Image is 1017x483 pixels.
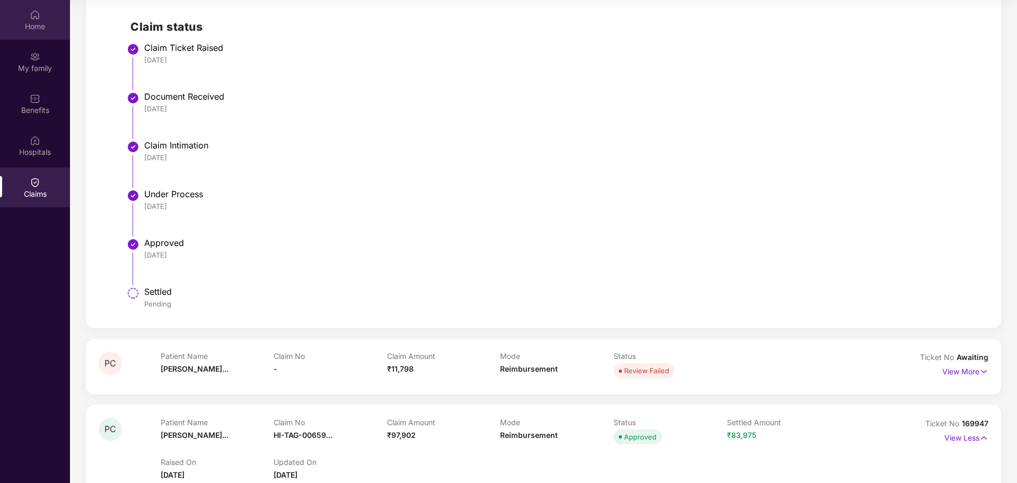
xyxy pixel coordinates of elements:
[130,18,978,36] h2: Claim status
[30,10,40,20] img: svg+xml;base64,PHN2ZyBpZD0iSG9tZSIgeG1sbnM9Imh0dHA6Ly93d3cudzMub3JnLzIwMDAvc3ZnIiB3aWR0aD0iMjAiIG...
[624,432,656,442] div: Approved
[127,43,139,56] img: svg+xml;base64,PHN2ZyBpZD0iU3RlcC1Eb25lLTMyeDMyIiB4bWxucz0iaHR0cDovL3d3dy53My5vcmcvMjAwMC9zdmciIH...
[30,51,40,62] img: svg+xml;base64,PHN2ZyB3aWR0aD0iMjAiIGhlaWdodD0iMjAiIHZpZXdCb3g9IjAgMCAyMCAyMCIgZmlsbD0ibm9uZSIgeG...
[104,359,116,368] span: PC
[127,92,139,104] img: svg+xml;base64,PHN2ZyBpZD0iU3RlcC1Eb25lLTMyeDMyIiB4bWxucz0iaHR0cDovL3d3dy53My5vcmcvMjAwMC9zdmciIH...
[104,425,116,434] span: PC
[979,366,988,377] img: svg+xml;base64,PHN2ZyB4bWxucz0iaHR0cDovL3d3dy53My5vcmcvMjAwMC9zdmciIHdpZHRoPSIxNyIgaGVpZ2h0PSIxNy...
[144,153,978,162] div: [DATE]
[144,238,978,248] div: Approved
[127,238,139,251] img: svg+xml;base64,PHN2ZyBpZD0iU3RlcC1Eb25lLTMyeDMyIiB4bWxucz0iaHR0cDovL3d3dy53My5vcmcvMjAwMC9zdmciIH...
[500,418,613,427] p: Mode
[161,352,274,361] p: Patient Name
[127,189,139,202] img: svg+xml;base64,PHN2ZyBpZD0iU3RlcC1Eb25lLTMyeDMyIiB4bWxucz0iaHR0cDovL3d3dy53My5vcmcvMjAwMC9zdmciIH...
[30,135,40,146] img: svg+xml;base64,PHN2ZyBpZD0iSG9zcGl0YWxzIiB4bWxucz0iaHR0cDovL3d3dy53My5vcmcvMjAwMC9zdmciIHdpZHRoPS...
[979,432,988,444] img: svg+xml;base64,PHN2ZyB4bWxucz0iaHR0cDovL3d3dy53My5vcmcvMjAwMC9zdmciIHdpZHRoPSIxNyIgaGVpZ2h0PSIxNy...
[161,458,274,467] p: Raised On
[387,364,414,373] span: ₹11,798
[944,429,988,444] p: View Less
[127,140,139,153] img: svg+xml;base64,PHN2ZyBpZD0iU3RlcC1Eb25lLTMyeDMyIiB4bWxucz0iaHR0cDovL3d3dy53My5vcmcvMjAwMC9zdmciIH...
[144,91,978,102] div: Document Received
[161,418,274,427] p: Patient Name
[962,419,988,428] span: 169947
[727,418,840,427] p: Settled Amount
[613,352,727,361] p: Status
[274,431,332,440] span: HI-TAG-00659...
[127,287,139,300] img: svg+xml;base64,PHN2ZyBpZD0iU3RlcC1QZW5kaW5nLTMyeDMyIiB4bWxucz0iaHR0cDovL3d3dy53My5vcmcvMjAwMC9zdm...
[161,431,229,440] span: [PERSON_NAME]...
[144,104,978,113] div: [DATE]
[274,418,387,427] p: Claim No
[144,189,978,199] div: Under Process
[161,364,229,373] span: [PERSON_NAME]...
[387,352,501,361] p: Claim Amount
[274,352,387,361] p: Claim No
[144,286,978,297] div: Settled
[161,470,185,479] span: [DATE]
[925,419,962,428] span: Ticket No
[624,365,669,376] div: Review Failed
[144,201,978,211] div: [DATE]
[957,353,988,362] span: Awaiting
[500,431,558,440] span: Reimbursement
[144,250,978,260] div: [DATE]
[30,93,40,104] img: svg+xml;base64,PHN2ZyBpZD0iQmVuZWZpdHMiIHhtbG5zPSJodHRwOi8vd3d3LnczLm9yZy8yMDAwL3N2ZyIgd2lkdGg9Ij...
[144,140,978,151] div: Claim Intimation
[613,418,727,427] p: Status
[144,299,978,309] div: Pending
[920,353,957,362] span: Ticket No
[942,363,988,377] p: View More
[274,470,297,479] span: [DATE]
[274,458,387,467] p: Updated On
[387,431,416,440] span: ₹97,902
[274,364,277,373] span: -
[500,364,558,373] span: Reimbursement
[30,177,40,188] img: svg+xml;base64,PHN2ZyBpZD0iQ2xhaW0iIHhtbG5zPSJodHRwOi8vd3d3LnczLm9yZy8yMDAwL3N2ZyIgd2lkdGg9IjIwIi...
[387,418,501,427] p: Claim Amount
[500,352,613,361] p: Mode
[144,42,978,53] div: Claim Ticket Raised
[727,431,757,440] span: ₹83,975
[144,55,978,65] div: [DATE]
